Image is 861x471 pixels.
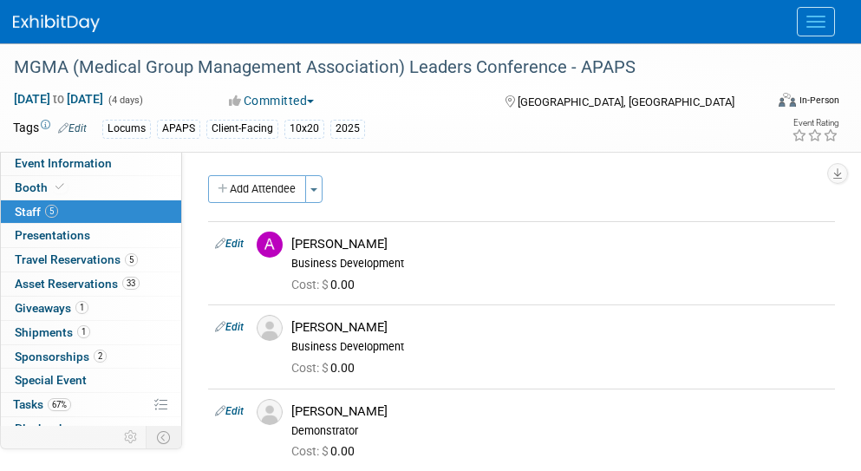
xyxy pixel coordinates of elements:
[122,277,140,290] span: 33
[291,444,330,458] span: Cost: $
[107,95,143,106] span: (4 days)
[1,272,181,296] a: Asset Reservations33
[518,95,734,108] span: [GEOGRAPHIC_DATA], [GEOGRAPHIC_DATA]
[15,180,68,194] span: Booth
[1,152,181,175] a: Event Information
[257,399,283,425] img: Associate-Profile-5.png
[291,444,362,458] span: 0.00
[208,175,306,203] button: Add Attendee
[157,120,200,138] div: APAPS
[8,52,756,83] div: MGMA (Medical Group Management Association) Leaders Conference - APAPS
[291,403,828,420] div: [PERSON_NAME]
[330,120,365,138] div: 2025
[291,424,828,438] div: Demonstrator
[713,90,839,116] div: Event Format
[15,277,140,291] span: Asset Reservations
[291,361,330,375] span: Cost: $
[291,319,828,336] div: [PERSON_NAME]
[77,325,90,338] span: 1
[1,369,181,392] a: Special Event
[13,15,100,32] img: ExhibitDay
[15,373,87,387] span: Special Event
[1,200,181,224] a: Staff5
[55,182,64,192] i: Booth reservation complete
[291,361,362,375] span: 0.00
[13,119,87,139] td: Tags
[799,94,839,107] div: In-Person
[116,426,147,448] td: Personalize Event Tab Strip
[215,238,244,250] a: Edit
[257,232,283,258] img: A.jpg
[125,253,138,266] span: 5
[1,321,181,344] a: Shipments1
[15,301,88,315] span: Giveaways
[284,120,324,138] div: 10x20
[257,315,283,341] img: Associate-Profile-5.png
[1,224,181,247] a: Presentations
[797,7,835,36] button: Menu
[75,301,88,314] span: 1
[792,119,838,128] div: Event Rating
[13,397,71,411] span: Tasks
[15,422,65,435] span: Playbook
[58,122,87,134] a: Edit
[215,405,244,417] a: Edit
[1,248,181,271] a: Travel Reservations5
[15,350,107,363] span: Sponsorships
[223,92,321,109] button: Committed
[147,426,182,448] td: Toggle Event Tabs
[291,257,828,271] div: Business Development
[15,252,138,266] span: Travel Reservations
[48,398,71,411] span: 67%
[102,120,151,138] div: Locums
[15,156,112,170] span: Event Information
[15,228,90,242] span: Presentations
[15,325,90,339] span: Shipments
[291,236,828,252] div: [PERSON_NAME]
[291,340,828,354] div: Business Development
[1,345,181,369] a: Sponsorships2
[13,91,104,107] span: [DATE] [DATE]
[1,393,181,416] a: Tasks67%
[94,350,107,363] span: 2
[50,92,67,106] span: to
[1,176,181,200] a: Booth
[779,93,796,107] img: Format-Inperson.png
[1,297,181,320] a: Giveaways1
[215,321,244,333] a: Edit
[45,205,58,218] span: 5
[15,205,58,219] span: Staff
[1,417,181,441] a: Playbook
[206,120,278,138] div: Client-Facing
[291,278,362,291] span: 0.00
[291,278,330,291] span: Cost: $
